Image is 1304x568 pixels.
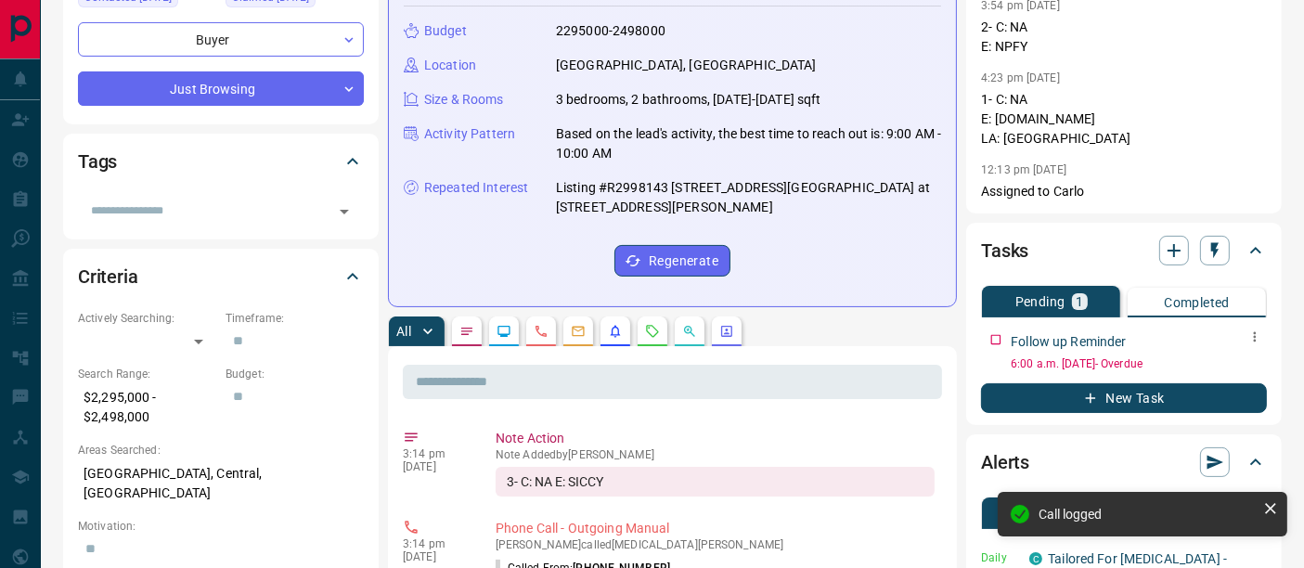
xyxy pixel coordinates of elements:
[556,56,817,75] p: [GEOGRAPHIC_DATA], [GEOGRAPHIC_DATA]
[497,324,511,339] svg: Lead Browsing Activity
[614,245,730,277] button: Regenerate
[556,178,941,217] p: Listing #R2998143 [STREET_ADDRESS][GEOGRAPHIC_DATA] at [STREET_ADDRESS][PERSON_NAME]
[226,366,364,382] p: Budget:
[424,56,476,75] p: Location
[556,90,821,110] p: 3 bedrooms, 2 bathrooms, [DATE]-[DATE] sqft
[78,139,364,184] div: Tags
[1039,507,1256,522] div: Call logged
[78,382,216,432] p: $2,295,000 - $2,498,000
[226,310,364,327] p: Timeframe:
[981,440,1267,484] div: Alerts
[1029,552,1042,565] div: condos.ca
[981,383,1267,413] button: New Task
[534,324,549,339] svg: Calls
[496,429,935,448] p: Note Action
[459,324,474,339] svg: Notes
[78,22,364,57] div: Buyer
[331,199,357,225] button: Open
[608,324,623,339] svg: Listing Alerts
[78,310,216,327] p: Actively Searching:
[424,178,528,198] p: Repeated Interest
[424,90,504,110] p: Size & Rooms
[496,519,935,538] p: Phone Call - Outgoing Manual
[78,262,138,291] h2: Criteria
[403,537,468,550] p: 3:14 pm
[981,549,1018,566] p: Daily
[78,518,364,535] p: Motivation:
[571,324,586,339] svg: Emails
[403,550,468,563] p: [DATE]
[981,71,1060,84] p: 4:23 pm [DATE]
[78,147,117,176] h2: Tags
[78,254,364,299] div: Criteria
[78,366,216,382] p: Search Range:
[424,21,467,41] p: Budget
[1011,355,1267,372] p: 6:00 a.m. [DATE] - Overdue
[719,324,734,339] svg: Agent Actions
[981,163,1066,176] p: 12:13 pm [DATE]
[403,460,468,473] p: [DATE]
[424,124,515,144] p: Activity Pattern
[981,90,1267,148] p: 1- C: NA E: [DOMAIN_NAME] LA: [GEOGRAPHIC_DATA]
[981,447,1029,477] h2: Alerts
[78,458,364,509] p: [GEOGRAPHIC_DATA], Central, [GEOGRAPHIC_DATA]
[981,236,1028,265] h2: Tasks
[396,325,411,338] p: All
[556,21,665,41] p: 2295000-2498000
[403,447,468,460] p: 3:14 pm
[981,182,1267,201] p: Assigned to Carlo
[682,324,697,339] svg: Opportunities
[1011,332,1126,352] p: Follow up Reminder
[1164,296,1230,309] p: Completed
[981,18,1267,57] p: 2- C: NA E: NPFY
[496,448,935,461] p: Note Added by [PERSON_NAME]
[1015,295,1065,308] p: Pending
[496,467,935,497] div: 3- C: NA E: SICCY
[645,324,660,339] svg: Requests
[981,228,1267,273] div: Tasks
[78,442,364,458] p: Areas Searched:
[78,71,364,106] div: Just Browsing
[556,124,941,163] p: Based on the lead's activity, the best time to reach out is: 9:00 AM - 10:00 AM
[1076,295,1083,308] p: 1
[496,538,935,551] p: [PERSON_NAME] called [MEDICAL_DATA][PERSON_NAME]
